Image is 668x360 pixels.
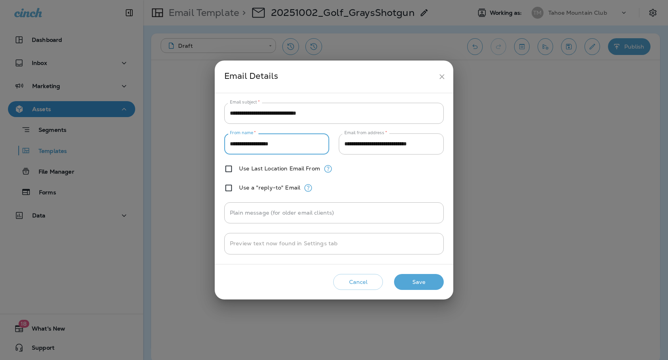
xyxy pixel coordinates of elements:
div: Email Details [224,69,435,84]
label: Use a "reply-to" Email [239,184,300,191]
label: From name [230,130,256,136]
button: Save [394,274,444,290]
label: Email from address [344,130,387,136]
label: Use Last Location Email From [239,165,320,172]
button: close [435,69,449,84]
label: Email subject [230,99,260,105]
button: Cancel [333,274,383,290]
